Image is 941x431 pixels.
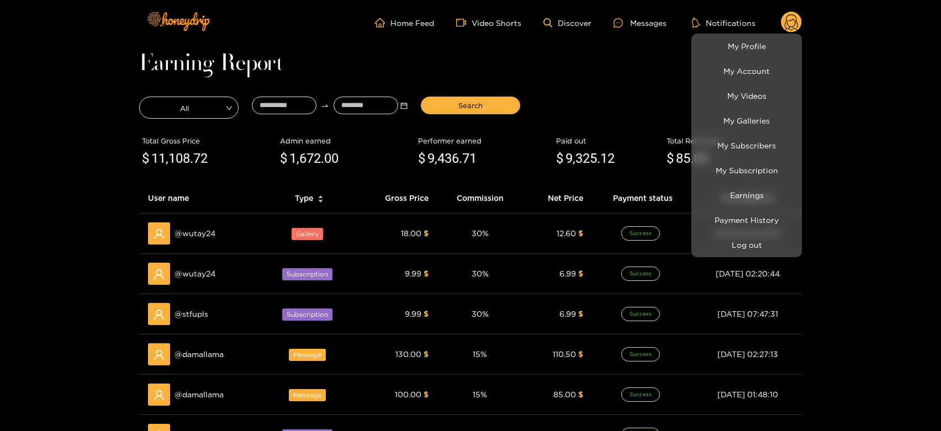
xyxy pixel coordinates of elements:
button: Log out [694,235,799,254]
a: My Subscribers [694,136,799,155]
a: My Profile [694,36,799,56]
a: Earnings [694,185,799,205]
a: My Account [694,61,799,81]
a: My Galleries [694,111,799,130]
a: My Subscription [694,161,799,180]
a: My Videos [694,86,799,105]
a: Payment History [694,210,799,230]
